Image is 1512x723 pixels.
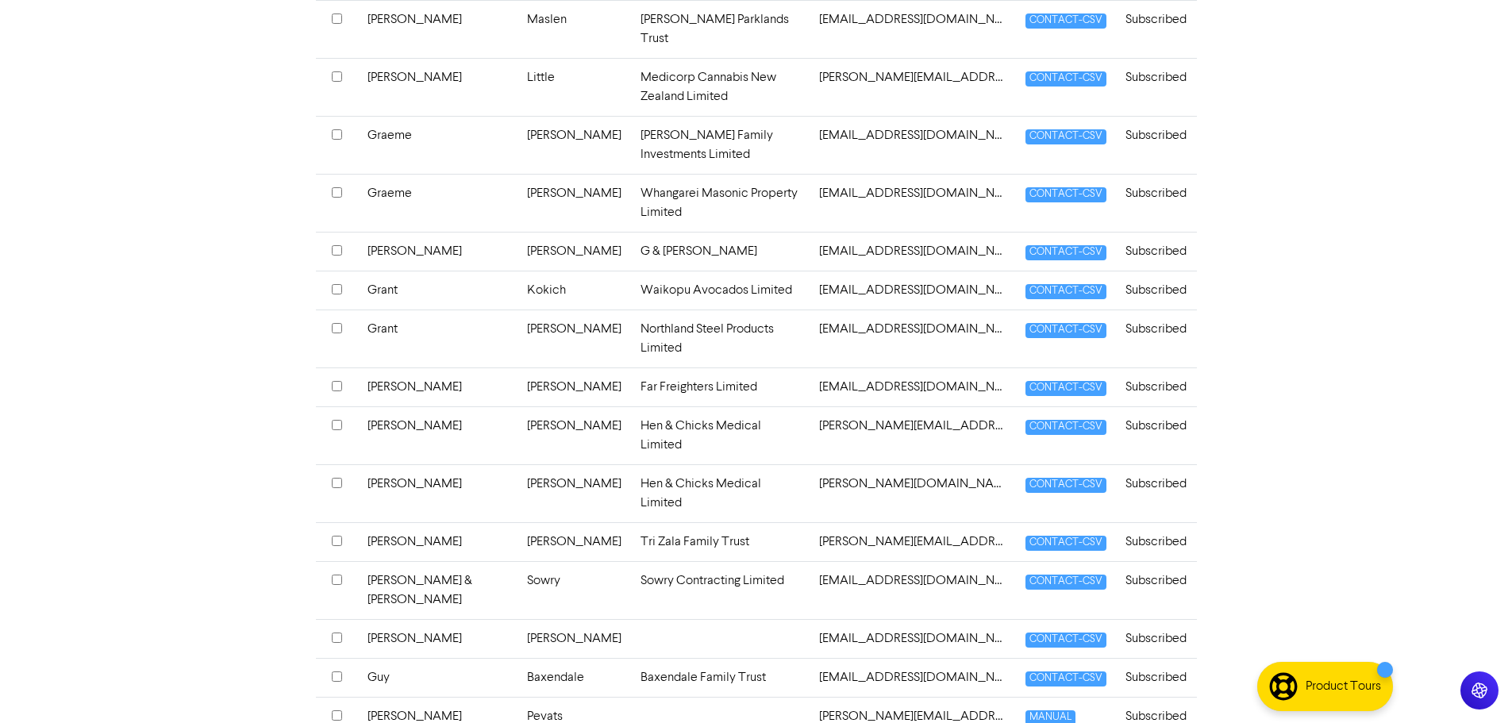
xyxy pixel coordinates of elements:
span: CONTACT-CSV [1025,478,1106,493]
td: kamoagain@gmail.com [810,174,1016,232]
td: guy@gbaxendale.com.au [810,658,1016,697]
td: Far Freighters Limited [631,367,810,406]
td: [PERSON_NAME] [358,619,518,658]
td: Sowry [517,561,631,619]
span: CONTACT-CSV [1025,671,1106,686]
td: Tri Zala Family Trust [631,522,810,561]
td: gjsowry@gmail.com [810,561,1016,619]
td: Hen & Chicks Medical Limited [631,406,810,464]
td: [PERSON_NAME] [517,619,631,658]
td: gordon.little@medicorp.co.nz [810,58,1016,116]
td: Hen & Chicks Medical Limited [631,464,810,522]
td: kaiateahills@xtra.co.nz [810,232,1016,271]
td: gruntmurray@hotmail.com [810,310,1016,367]
td: waikopu.avo@outlook.com [810,271,1016,310]
td: mcnzpark@xtra.co.nz [810,116,1016,174]
td: Grant [358,310,518,367]
td: Medicorp Cannabis New Zealand Limited [631,58,810,116]
td: Subscribed [1116,367,1196,406]
td: [PERSON_NAME] [517,310,631,367]
td: Sowry Contracting Limited [631,561,810,619]
td: [PERSON_NAME] [517,406,631,464]
span: CONTACT-CSV [1025,71,1106,87]
td: Subscribed [1116,310,1196,367]
td: Waikopu Avocados Limited [631,271,810,310]
span: CONTACT-CSV [1025,13,1106,29]
td: Baxendale [517,658,631,697]
td: Subscribed [1116,619,1196,658]
td: Kokich [517,271,631,310]
span: CONTACT-CSV [1025,129,1106,144]
td: [PERSON_NAME] [517,116,631,174]
td: Subscribed [1116,58,1196,116]
td: Whangarei Masonic Property Limited [631,174,810,232]
td: Little [517,58,631,116]
span: CONTACT-CSV [1025,187,1106,202]
td: [PERSON_NAME] [517,464,631,522]
td: [PERSON_NAME] [358,232,518,271]
td: Guy [358,658,518,697]
span: CONTACT-CSV [1025,284,1106,299]
td: [PERSON_NAME] [517,174,631,232]
td: [PERSON_NAME] [358,58,518,116]
td: [PERSON_NAME] [358,367,518,406]
td: Grant [358,271,518,310]
span: CONTACT-CSV [1025,420,1106,435]
td: geesefather@hotmail.com [810,619,1016,658]
td: [PERSON_NAME] [358,464,518,522]
td: [PERSON_NAME] [358,406,518,464]
span: CONTACT-CSV [1025,323,1106,338]
td: Subscribed [1116,561,1196,619]
td: [PERSON_NAME] [358,522,518,561]
td: Subscribed [1116,406,1196,464]
td: Graeme [358,174,518,232]
td: Northland Steel Products Limited [631,310,810,367]
td: greg.yovich@westpac.co.nz [810,522,1016,561]
span: CONTACT-CSV [1025,381,1106,396]
td: Subscribed [1116,522,1196,561]
td: [PERSON_NAME] [517,367,631,406]
td: [PERSON_NAME] [517,522,631,561]
td: Subscribed [1116,116,1196,174]
td: Graeme [358,116,518,174]
td: Baxendale Family Trust [631,658,810,697]
td: g.henderson@barfoot.co.nz [810,406,1016,464]
td: G & [PERSON_NAME] [631,232,810,271]
td: [PERSON_NAME] & [PERSON_NAME] [358,561,518,619]
td: [PERSON_NAME] [517,232,631,271]
td: Subscribed [1116,232,1196,271]
td: ggemmell@xtra.co.nz [810,367,1016,406]
td: [PERSON_NAME] Family Investments Limited [631,116,810,174]
td: Subscribed [1116,271,1196,310]
td: Subscribed [1116,658,1196,697]
iframe: Chat Widget [1433,647,1512,723]
td: henderson.gr@gmail.com [810,464,1016,522]
span: CONTACT-CSV [1025,536,1106,551]
span: CONTACT-CSV [1025,633,1106,648]
span: CONTACT-CSV [1025,575,1106,590]
td: Subscribed [1116,174,1196,232]
span: CONTACT-CSV [1025,245,1106,260]
td: Subscribed [1116,464,1196,522]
